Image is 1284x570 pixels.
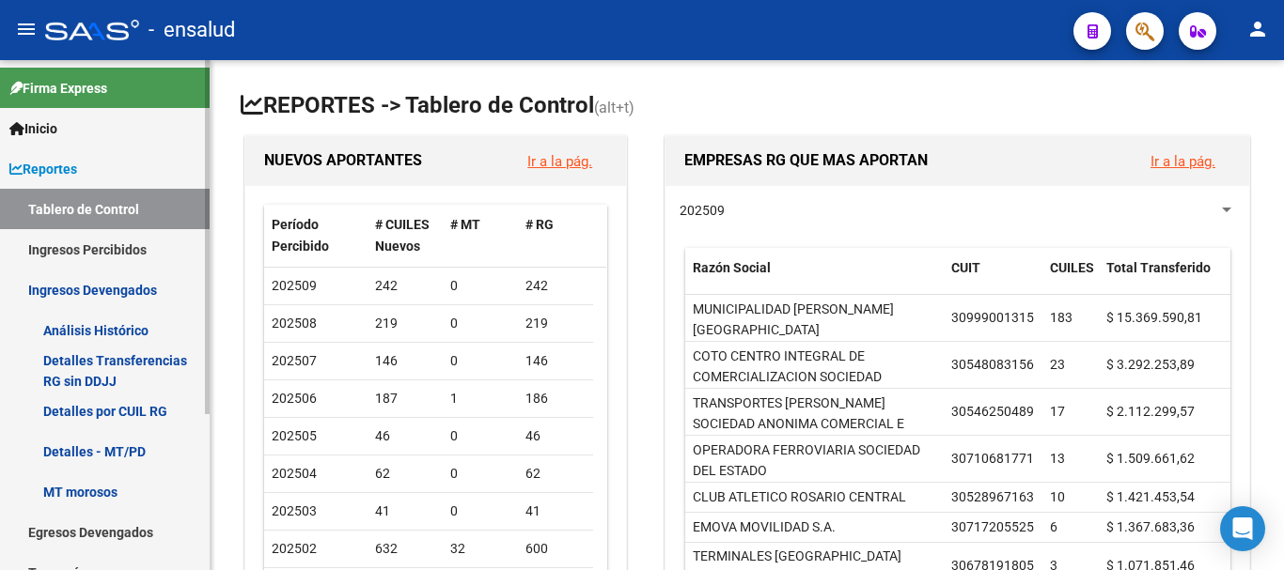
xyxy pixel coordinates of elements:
div: 30546250489 [951,401,1034,423]
span: 202505 [272,428,317,443]
div: 46 [375,425,435,447]
span: Inicio [9,118,57,139]
div: 1 [450,388,510,409]
div: EMOVA MOVILIDAD S.A. [693,516,836,538]
span: CUILES [1050,260,1094,275]
span: - ensalud [149,9,235,51]
span: 202504 [272,466,317,481]
div: 0 [450,425,510,447]
h1: REPORTES -> Tablero de Control [241,90,1254,123]
span: 202509 [680,203,725,218]
span: # MT [450,217,480,232]
span: 202509 [272,278,317,293]
span: 202507 [272,353,317,368]
div: 46 [525,425,586,447]
div: 30999001315 [951,307,1034,329]
span: $ 1.421.453,54 [1106,489,1195,504]
span: CUIT [951,260,980,275]
div: Open Intercom Messenger [1220,506,1265,551]
span: # RG [525,217,554,232]
div: 219 [525,313,586,334]
span: 202502 [272,541,317,556]
button: Ir a la pág. [1135,144,1230,178]
div: 41 [525,501,586,522]
span: Período Percibido [272,217,329,254]
span: $ 2.112.299,57 [1106,404,1195,419]
datatable-header-cell: Período Percibido [264,205,368,267]
mat-icon: person [1246,18,1269,40]
datatable-header-cell: Razón Social [685,248,944,310]
div: 0 [450,350,510,372]
div: 0 [450,501,510,522]
div: 186 [525,388,586,409]
div: 32 [450,538,510,560]
div: 219 [375,313,435,334]
datatable-header-cell: Total Transferido [1099,248,1230,310]
datatable-header-cell: # RG [518,205,593,267]
div: 30717205525 [951,516,1034,538]
div: 30548083156 [951,354,1034,376]
span: 6 [1050,519,1057,534]
div: CLUB ATLETICO ROSARIO CENTRAL [693,486,906,508]
div: 600 [525,538,586,560]
div: 0 [450,463,510,485]
a: Ir a la pág. [527,153,592,170]
span: 202506 [272,391,317,406]
span: 10 [1050,489,1065,504]
div: 146 [375,350,435,372]
button: Ir a la pág. [512,144,607,178]
span: $ 1.367.683,36 [1106,519,1195,534]
span: (alt+t) [594,99,634,116]
span: 202508 [272,316,317,331]
span: NUEVOS APORTANTES [264,151,422,169]
datatable-header-cell: CUILES [1042,248,1099,310]
span: $ 15.369.590,81 [1106,310,1202,325]
span: 183 [1050,310,1073,325]
span: 23 [1050,357,1065,372]
span: 202503 [272,503,317,518]
div: 41 [375,501,435,522]
div: OPERADORA FERROVIARIA SOCIEDAD DEL ESTADO [693,439,936,483]
div: MUNICIPALIDAD [PERSON_NAME][GEOGRAPHIC_DATA] [693,299,936,342]
span: $ 1.509.661,62 [1106,451,1195,466]
span: EMPRESAS RG QUE MAS APORTAN [684,151,928,169]
span: 17 [1050,404,1065,419]
div: TRANSPORTES [PERSON_NAME] SOCIEDAD ANONIMA COMERCIAL E INDUSTRIAL [693,393,936,456]
div: 30528967163 [951,486,1034,508]
span: Reportes [9,159,77,179]
span: 13 [1050,451,1065,466]
div: 187 [375,388,435,409]
span: Total Transferido [1106,260,1211,275]
div: 0 [450,275,510,297]
div: 62 [375,463,435,485]
a: Ir a la pág. [1151,153,1215,170]
span: # CUILES Nuevos [375,217,430,254]
span: $ 3.292.253,89 [1106,357,1195,372]
div: 30710681771 [951,448,1034,470]
div: 146 [525,350,586,372]
div: 0 [450,313,510,334]
div: 242 [525,275,586,297]
datatable-header-cell: # MT [443,205,518,267]
datatable-header-cell: # CUILES Nuevos [368,205,443,267]
span: Firma Express [9,78,107,99]
datatable-header-cell: CUIT [944,248,1042,310]
span: Razón Social [693,260,771,275]
div: COTO CENTRO INTEGRAL DE COMERCIALIZACION SOCIEDAD ANONIMA [693,346,936,409]
div: 242 [375,275,435,297]
div: 632 [375,538,435,560]
div: 62 [525,463,586,485]
mat-icon: menu [15,18,38,40]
